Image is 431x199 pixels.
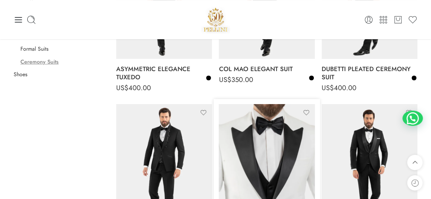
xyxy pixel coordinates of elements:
[308,75,314,81] a: Black
[219,75,253,85] bdi: 350.00
[116,62,212,84] a: ASYMMETRIC ELEGANCE TUXEDO
[322,83,356,93] bdi: 400.00
[393,15,403,24] a: Cart
[20,59,59,65] a: Ceremony Suits
[14,33,32,40] a: All Suits
[201,5,230,34] img: Pellini
[219,75,231,85] span: US$
[14,71,27,78] a: Shoes
[322,62,417,84] a: DUBETTI PLEATED CEREMONY SUIT
[205,75,212,81] a: Black
[408,15,417,24] a: Wishlist
[219,62,314,76] a: COL MAO ELEGANT SUIT
[411,75,417,81] a: Black
[20,46,48,52] a: Formal Suits
[116,83,128,93] span: US$
[364,15,373,24] a: Login / Register
[201,5,230,34] a: Pellini -
[116,83,151,93] bdi: 400.00
[322,83,334,93] span: US$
